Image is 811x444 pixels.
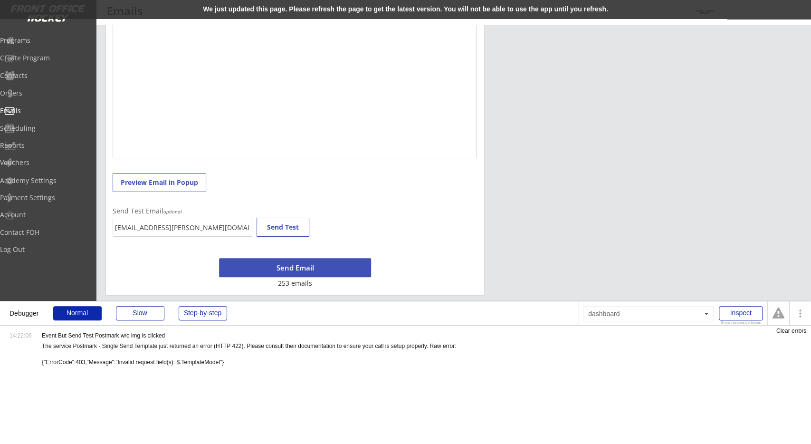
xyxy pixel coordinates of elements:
div: Slow [116,306,164,320]
div: Debugger [10,301,39,317]
button: Preview Email in Popup [113,173,206,192]
div: dashboard [583,306,714,321]
div: Show responsive boxes [719,321,763,325]
div: Event But Send Test Postmark w/o img is clicked [42,333,165,338]
em: optional [163,208,182,215]
div: 14:22:06 [10,333,32,338]
div: The service Postmark - Single Send Template just returned an error (HTTP 422). Please consult the... [42,342,626,366]
button: Send Email [219,258,371,277]
div: Clear errors [776,328,806,334]
button: Send Test [257,218,309,237]
div: Inspect [719,306,763,320]
div: Normal [53,306,102,320]
input: youremail@email.com [113,218,252,237]
div: Step-by-step [179,306,227,320]
div: Send Test Email [113,208,251,214]
div: 253 emails [259,279,330,288]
